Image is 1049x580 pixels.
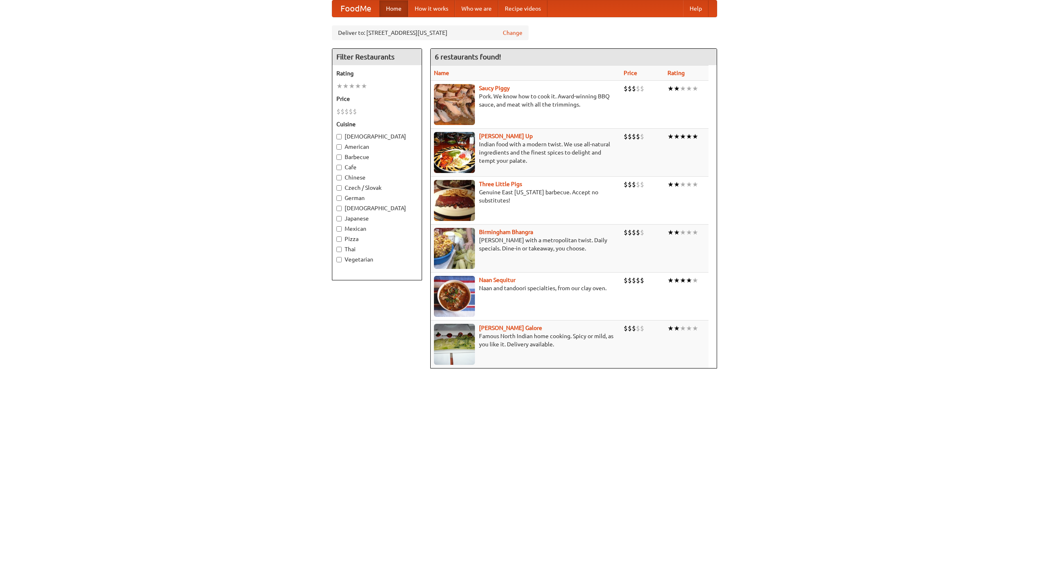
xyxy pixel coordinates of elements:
[336,173,418,182] label: Chinese
[668,276,674,285] li: ★
[343,82,349,91] li: ★
[336,226,342,232] input: Mexican
[479,277,515,283] a: Naan Sequitur
[434,284,617,292] p: Naan and tandoori specialties, from our clay oven.
[434,84,475,125] img: saucy.jpg
[341,107,345,116] li: $
[349,107,353,116] li: $
[336,237,342,242] input: Pizza
[628,324,632,333] li: $
[479,85,510,91] b: Saucy Piggy
[336,144,342,150] input: American
[628,180,632,189] li: $
[336,155,342,160] input: Barbecue
[640,276,644,285] li: $
[332,0,379,17] a: FoodMe
[435,53,501,61] ng-pluralize: 6 restaurants found!
[632,324,636,333] li: $
[336,245,418,253] label: Thai
[692,324,698,333] li: ★
[336,120,418,128] h5: Cuisine
[674,228,680,237] li: ★
[336,134,342,139] input: [DEMOGRAPHIC_DATA]
[674,180,680,189] li: ★
[349,82,355,91] li: ★
[636,180,640,189] li: $
[336,184,418,192] label: Czech / Slovak
[336,107,341,116] li: $
[636,276,640,285] li: $
[680,132,686,141] li: ★
[640,180,644,189] li: $
[361,82,367,91] li: ★
[434,228,475,269] img: bhangra.jpg
[628,228,632,237] li: $
[680,180,686,189] li: ★
[668,84,674,93] li: ★
[336,247,342,252] input: Thai
[434,132,475,173] img: curryup.jpg
[686,132,692,141] li: ★
[624,276,628,285] li: $
[336,196,342,201] input: German
[336,185,342,191] input: Czech / Slovak
[336,235,418,243] label: Pizza
[332,49,422,65] h4: Filter Restaurants
[636,132,640,141] li: $
[479,325,542,331] b: [PERSON_NAME] Galore
[379,0,408,17] a: Home
[680,84,686,93] li: ★
[636,228,640,237] li: $
[336,204,418,212] label: [DEMOGRAPHIC_DATA]
[336,225,418,233] label: Mexican
[624,324,628,333] li: $
[336,206,342,211] input: [DEMOGRAPHIC_DATA]
[353,107,357,116] li: $
[640,324,644,333] li: $
[479,181,522,187] b: Three Little Pigs
[408,0,455,17] a: How it works
[680,324,686,333] li: ★
[434,140,617,165] p: Indian food with a modern twist. We use all-natural ingredients and the finest spices to delight ...
[686,84,692,93] li: ★
[674,324,680,333] li: ★
[628,84,632,93] li: $
[336,82,343,91] li: ★
[336,132,418,141] label: [DEMOGRAPHIC_DATA]
[479,229,533,235] b: Birmingham Bhangra
[632,84,636,93] li: $
[434,180,475,221] img: littlepigs.jpg
[355,82,361,91] li: ★
[336,69,418,77] h5: Rating
[479,133,533,139] a: [PERSON_NAME] Up
[686,276,692,285] li: ★
[692,180,698,189] li: ★
[636,84,640,93] li: $
[336,214,418,223] label: Japanese
[336,95,418,103] h5: Price
[628,132,632,141] li: $
[434,276,475,317] img: naansequitur.jpg
[668,70,685,76] a: Rating
[674,132,680,141] li: ★
[624,84,628,93] li: $
[434,332,617,348] p: Famous North Indian home cooking. Spicy or mild, as you like it. Delivery available.
[336,194,418,202] label: German
[332,25,529,40] div: Deliver to: [STREET_ADDRESS][US_STATE]
[692,228,698,237] li: ★
[683,0,708,17] a: Help
[632,228,636,237] li: $
[336,255,418,264] label: Vegetarian
[624,180,628,189] li: $
[434,236,617,252] p: [PERSON_NAME] with a metropolitan twist. Daily specials. Dine-in or takeaway, you choose.
[686,180,692,189] li: ★
[640,228,644,237] li: $
[503,29,522,37] a: Change
[680,228,686,237] li: ★
[686,324,692,333] li: ★
[692,84,698,93] li: ★
[628,276,632,285] li: $
[336,165,342,170] input: Cafe
[336,153,418,161] label: Barbecue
